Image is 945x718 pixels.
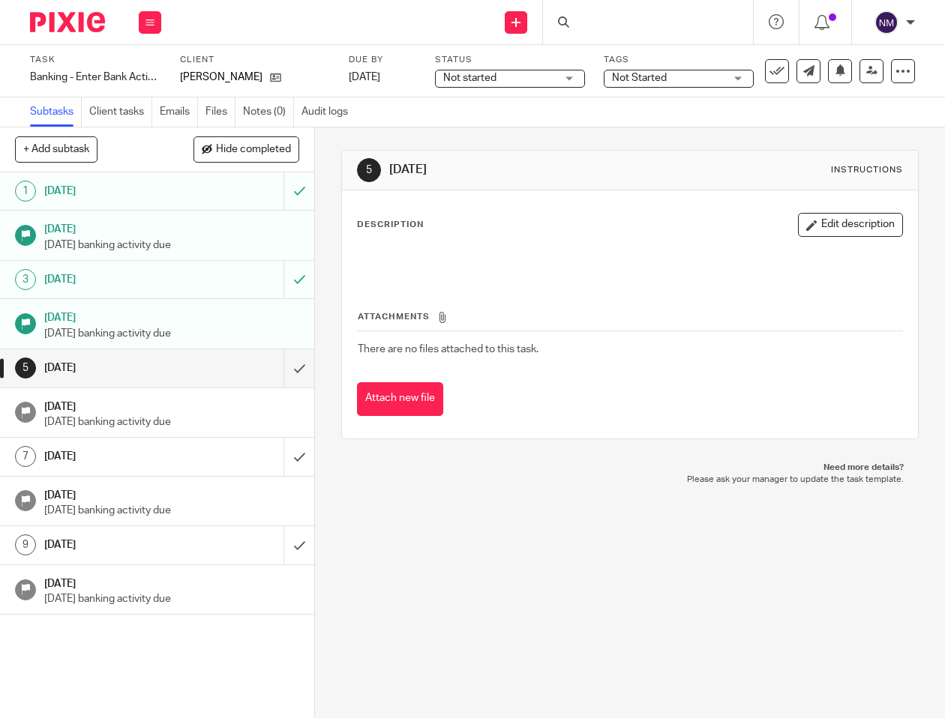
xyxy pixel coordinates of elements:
[389,162,662,178] h1: [DATE]
[44,573,299,591] h1: [DATE]
[44,357,194,379] h1: [DATE]
[612,73,667,83] span: Not Started
[44,414,299,429] p: [DATE] banking activity due
[357,219,424,231] p: Description
[44,396,299,414] h1: [DATE]
[44,238,299,253] p: [DATE] banking activity due
[205,97,235,127] a: Files
[358,344,538,355] span: There are no files attached to this task.
[44,445,194,468] h1: [DATE]
[44,484,299,503] h1: [DATE]
[44,591,299,606] p: [DATE] banking activity due
[243,97,294,127] a: Notes (0)
[349,72,380,82] span: [DATE]
[435,54,585,66] label: Status
[30,70,161,85] div: Banking - Enter Bank Activity - week 33
[15,358,36,378] div: 5
[160,97,198,127] a: Emails
[44,180,194,202] h1: [DATE]
[193,136,299,162] button: Hide completed
[798,213,903,237] button: Edit description
[357,382,443,416] button: Attach new file
[15,136,97,162] button: + Add subtask
[30,54,161,66] label: Task
[30,97,82,127] a: Subtasks
[356,474,904,486] p: Please ask your manager to update the task template.
[349,54,416,66] label: Due by
[89,97,152,127] a: Client tasks
[15,181,36,202] div: 1
[180,54,330,66] label: Client
[15,446,36,467] div: 7
[44,218,299,237] h1: [DATE]
[443,73,496,83] span: Not started
[44,326,299,341] p: [DATE] banking activity due
[44,503,299,518] p: [DATE] banking activity due
[15,269,36,290] div: 3
[301,97,355,127] a: Audit logs
[44,307,299,325] h1: [DATE]
[15,534,36,555] div: 9
[356,462,904,474] p: Need more details?
[44,534,194,556] h1: [DATE]
[874,10,898,34] img: svg%3E
[180,70,262,85] p: [PERSON_NAME]
[30,12,105,32] img: Pixie
[831,164,903,176] div: Instructions
[358,313,430,321] span: Attachments
[44,268,194,291] h1: [DATE]
[357,158,381,182] div: 5
[604,54,754,66] label: Tags
[216,144,291,156] span: Hide completed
